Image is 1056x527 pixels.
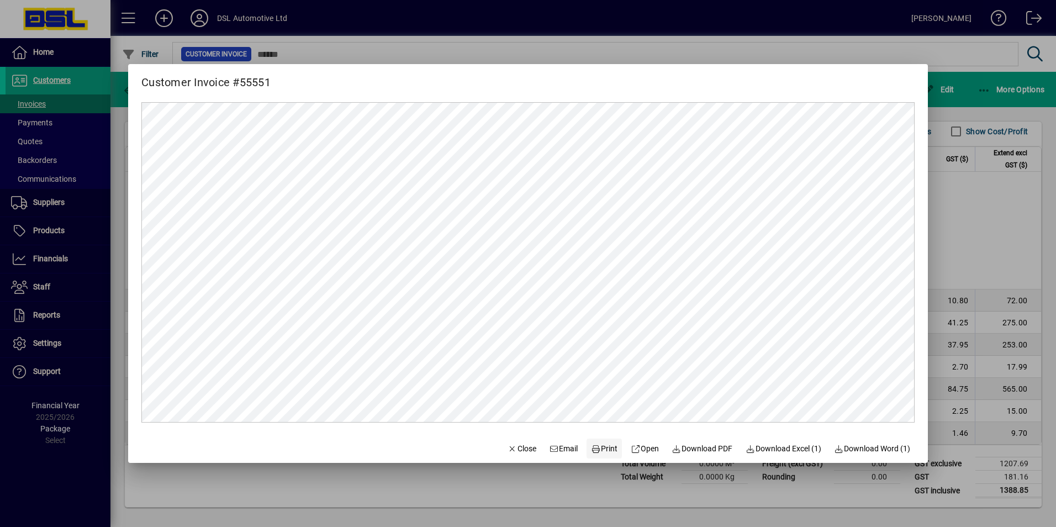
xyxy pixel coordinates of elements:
[741,439,826,459] button: Download Excel (1)
[591,443,617,455] span: Print
[830,439,915,459] button: Download Word (1)
[550,443,578,455] span: Email
[508,443,536,455] span: Close
[128,64,284,91] h2: Customer Invoice #55551
[668,439,737,459] a: Download PDF
[835,443,911,455] span: Download Word (1)
[626,439,663,459] a: Open
[503,439,541,459] button: Close
[545,439,583,459] button: Email
[587,439,622,459] button: Print
[746,443,821,455] span: Download Excel (1)
[631,443,659,455] span: Open
[672,443,733,455] span: Download PDF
